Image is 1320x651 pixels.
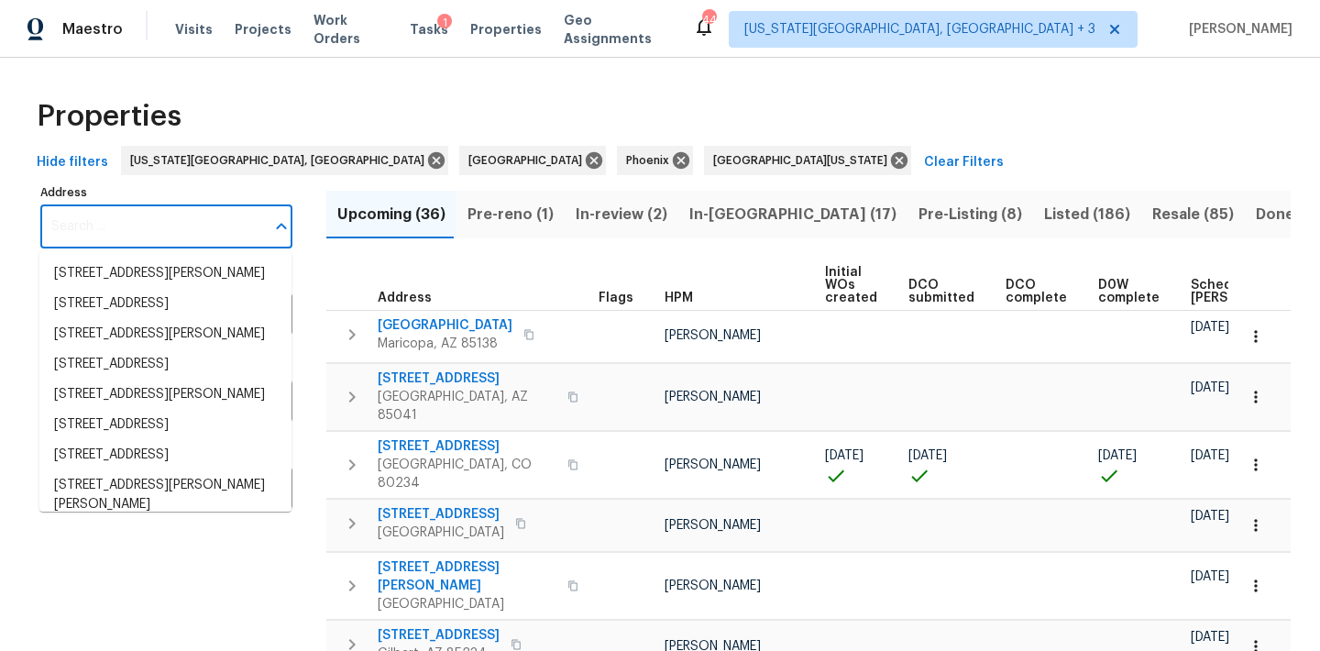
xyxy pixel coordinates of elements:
[39,289,291,319] li: [STREET_ADDRESS]
[459,146,606,175] div: [GEOGRAPHIC_DATA]
[665,292,693,304] span: HPM
[924,151,1004,174] span: Clear Filters
[40,205,265,248] input: Search ...
[39,380,291,410] li: [STREET_ADDRESS][PERSON_NAME]
[918,202,1022,227] span: Pre-Listing (8)
[378,595,556,613] span: [GEOGRAPHIC_DATA]
[470,20,542,39] span: Properties
[665,579,761,592] span: [PERSON_NAME]
[564,11,671,48] span: Geo Assignments
[378,292,432,304] span: Address
[576,202,667,227] span: In-review (2)
[39,349,291,380] li: [STREET_ADDRESS]
[468,151,589,170] span: [GEOGRAPHIC_DATA]
[437,14,452,32] div: 1
[713,151,895,170] span: [GEOGRAPHIC_DATA][US_STATE]
[917,146,1011,180] button: Clear Filters
[908,279,974,304] span: DCO submitted
[1191,570,1229,583] span: [DATE]
[665,391,761,403] span: [PERSON_NAME]
[39,440,291,470] li: [STREET_ADDRESS]
[39,410,291,440] li: [STREET_ADDRESS]
[410,23,448,36] span: Tasks
[1191,510,1229,523] span: [DATE]
[39,319,291,349] li: [STREET_ADDRESS][PERSON_NAME]
[1044,202,1130,227] span: Listed (186)
[1191,321,1229,334] span: [DATE]
[1191,279,1294,304] span: Scheduled [PERSON_NAME]
[1152,202,1234,227] span: Resale (85)
[665,329,761,342] span: [PERSON_NAME]
[744,20,1095,39] span: [US_STATE][GEOGRAPHIC_DATA], [GEOGRAPHIC_DATA] + 3
[825,449,863,462] span: [DATE]
[1191,381,1229,394] span: [DATE]
[130,151,432,170] span: [US_STATE][GEOGRAPHIC_DATA], [GEOGRAPHIC_DATA]
[626,151,676,170] span: Phoenix
[1191,631,1229,644] span: [DATE]
[665,519,761,532] span: [PERSON_NAME]
[39,259,291,289] li: [STREET_ADDRESS][PERSON_NAME]
[1191,449,1229,462] span: [DATE]
[39,470,291,520] li: [STREET_ADDRESS][PERSON_NAME][PERSON_NAME]
[62,20,123,39] span: Maestro
[378,626,500,645] span: [STREET_ADDRESS]
[617,146,693,175] div: Phoenix
[378,388,556,425] span: [GEOGRAPHIC_DATA], AZ 85041
[40,187,292,198] label: Address
[1098,279,1160,304] span: D0W complete
[1006,279,1067,304] span: DCO complete
[1098,449,1137,462] span: [DATE]
[29,146,115,180] button: Hide filters
[37,107,181,126] span: Properties
[378,316,512,335] span: [GEOGRAPHIC_DATA]
[37,151,108,174] span: Hide filters
[121,146,448,175] div: [US_STATE][GEOGRAPHIC_DATA], [GEOGRAPHIC_DATA]
[665,458,761,471] span: [PERSON_NAME]
[704,146,911,175] div: [GEOGRAPHIC_DATA][US_STATE]
[1182,20,1292,39] span: [PERSON_NAME]
[702,11,715,29] div: 44
[825,266,877,304] span: Initial WOs created
[378,456,556,492] span: [GEOGRAPHIC_DATA], CO 80234
[689,202,896,227] span: In-[GEOGRAPHIC_DATA] (17)
[467,202,554,227] span: Pre-reno (1)
[599,292,633,304] span: Flags
[378,524,504,542] span: [GEOGRAPHIC_DATA]
[378,558,556,595] span: [STREET_ADDRESS][PERSON_NAME]
[908,449,947,462] span: [DATE]
[175,20,213,39] span: Visits
[378,505,504,524] span: [STREET_ADDRESS]
[337,202,445,227] span: Upcoming (36)
[378,370,556,388] span: [STREET_ADDRESS]
[378,335,512,353] span: Maricopa, AZ 85138
[378,437,556,456] span: [STREET_ADDRESS]
[313,11,389,48] span: Work Orders
[235,20,291,39] span: Projects
[269,214,294,239] button: Close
